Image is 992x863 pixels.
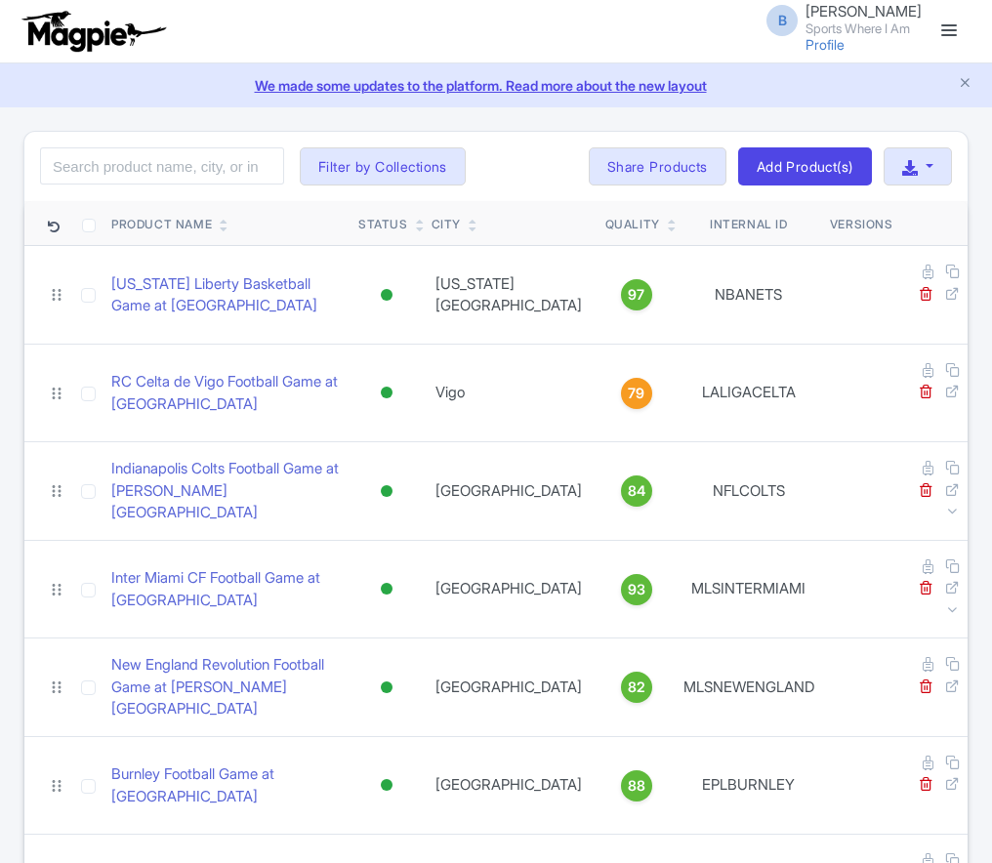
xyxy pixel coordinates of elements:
[628,579,645,600] span: 93
[377,281,396,309] div: Active
[377,771,396,800] div: Active
[377,477,396,506] div: Active
[676,736,822,835] td: EPLBURNLEY
[424,344,598,442] td: Vigo
[12,75,980,96] a: We made some updates to the platform. Read more about the new layout
[806,22,922,35] small: Sports Where I Am
[111,371,343,415] a: RC Celta de Vigo Football Game at [GEOGRAPHIC_DATA]
[822,201,901,246] th: Versions
[377,674,396,702] div: Active
[424,736,598,835] td: [GEOGRAPHIC_DATA]
[111,763,343,807] a: Burnley Football Game at [GEOGRAPHIC_DATA]
[676,201,822,246] th: Internal ID
[358,216,408,233] div: Status
[605,378,668,409] a: 79
[676,638,822,737] td: MLSNEWENGLAND
[605,672,668,703] a: 82
[628,383,644,404] span: 79
[111,567,343,611] a: Inter Miami CF Football Game at [GEOGRAPHIC_DATA]
[806,36,845,53] a: Profile
[300,147,466,186] button: Filter by Collections
[111,654,343,720] a: New England Revolution Football Game at [PERSON_NAME][GEOGRAPHIC_DATA]
[766,5,798,36] span: B
[424,638,598,737] td: [GEOGRAPHIC_DATA]
[40,147,284,185] input: Search product name, city, or interal id
[676,442,822,541] td: NFLCOLTS
[958,73,972,96] button: Close announcement
[738,147,872,186] a: Add Product(s)
[377,379,396,407] div: Active
[111,458,343,524] a: Indianapolis Colts Football Game at [PERSON_NAME][GEOGRAPHIC_DATA]
[605,216,660,233] div: Quality
[628,284,644,306] span: 97
[605,574,668,605] a: 93
[755,4,922,35] a: B [PERSON_NAME] Sports Where I Am
[806,2,922,21] span: [PERSON_NAME]
[424,442,598,541] td: [GEOGRAPHIC_DATA]
[111,273,343,317] a: [US_STATE] Liberty Basketball Game at [GEOGRAPHIC_DATA]
[628,775,645,797] span: 88
[676,246,822,345] td: NBANETS
[628,677,645,698] span: 82
[18,10,169,53] img: logo-ab69f6fb50320c5b225c76a69d11143b.png
[432,216,461,233] div: City
[676,540,822,638] td: MLSINTERMIAMI
[628,480,645,502] span: 84
[605,475,668,507] a: 84
[605,279,668,310] a: 97
[605,770,668,801] a: 88
[589,147,726,186] a: Share Products
[676,344,822,442] td: LALIGACELTA
[111,216,212,233] div: Product Name
[377,575,396,603] div: Active
[424,540,598,638] td: [GEOGRAPHIC_DATA]
[424,246,598,345] td: [US_STATE][GEOGRAPHIC_DATA]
